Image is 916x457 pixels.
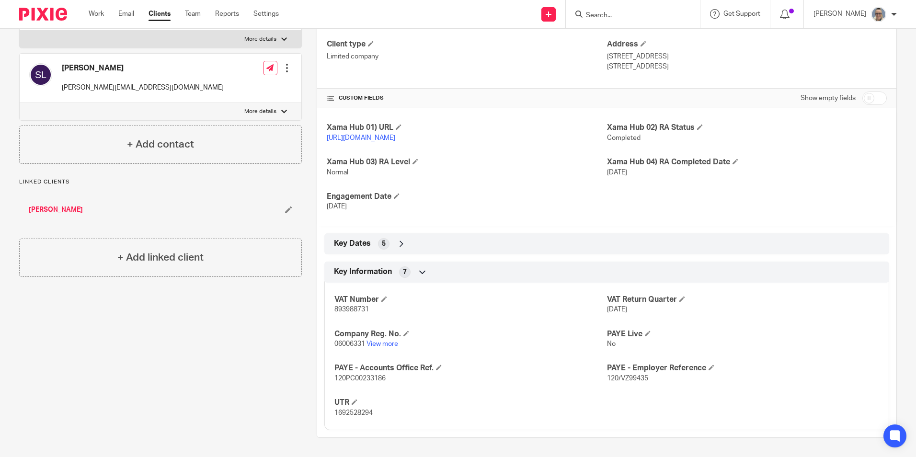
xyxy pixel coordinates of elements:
[723,11,760,17] span: Get Support
[607,169,627,176] span: [DATE]
[607,52,887,61] p: [STREET_ADDRESS]
[127,137,194,152] h4: + Add contact
[607,157,887,167] h4: Xama Hub 04) RA Completed Date
[334,267,392,277] span: Key Information
[244,108,276,115] p: More details
[253,9,279,19] a: Settings
[29,63,52,86] img: svg%3E
[585,11,671,20] input: Search
[607,62,887,71] p: [STREET_ADDRESS]
[607,295,879,305] h4: VAT Return Quarter
[607,135,641,141] span: Completed
[607,341,616,347] span: No
[382,239,386,249] span: 5
[327,157,607,167] h4: Xama Hub 03) RA Level
[327,203,347,210] span: [DATE]
[334,329,607,339] h4: Company Reg. No.
[334,306,369,313] span: 893988731
[607,375,648,382] span: 120/VZ99435
[334,239,371,249] span: Key Dates
[244,35,276,43] p: More details
[62,83,224,92] p: [PERSON_NAME][EMAIL_ADDRESS][DOMAIN_NAME]
[327,94,607,102] h4: CUSTOM FIELDS
[334,375,386,382] span: 120PC00233186
[19,8,67,21] img: Pixie
[334,410,373,416] span: 1692528294
[334,363,607,373] h4: PAYE - Accounts Office Ref.
[813,9,866,19] p: [PERSON_NAME]
[327,123,607,133] h4: Xama Hub 01) URL
[327,52,607,61] p: Limited company
[403,267,407,277] span: 7
[334,398,607,408] h4: UTR
[29,205,83,215] a: [PERSON_NAME]
[327,135,395,141] a: [URL][DOMAIN_NAME]
[607,306,627,313] span: [DATE]
[801,93,856,103] label: Show empty fields
[19,178,302,186] p: Linked clients
[607,39,887,49] h4: Address
[366,341,398,347] a: View more
[871,7,886,22] img: Website%20Headshot.png
[149,9,171,19] a: Clients
[327,169,348,176] span: Normal
[327,39,607,49] h4: Client type
[118,9,134,19] a: Email
[185,9,201,19] a: Team
[607,363,879,373] h4: PAYE - Employer Reference
[327,192,607,202] h4: Engagement Date
[607,123,887,133] h4: Xama Hub 02) RA Status
[62,63,224,73] h4: [PERSON_NAME]
[607,329,879,339] h4: PAYE Live
[334,341,365,347] span: 06006331
[89,9,104,19] a: Work
[117,250,204,265] h4: + Add linked client
[215,9,239,19] a: Reports
[334,295,607,305] h4: VAT Number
